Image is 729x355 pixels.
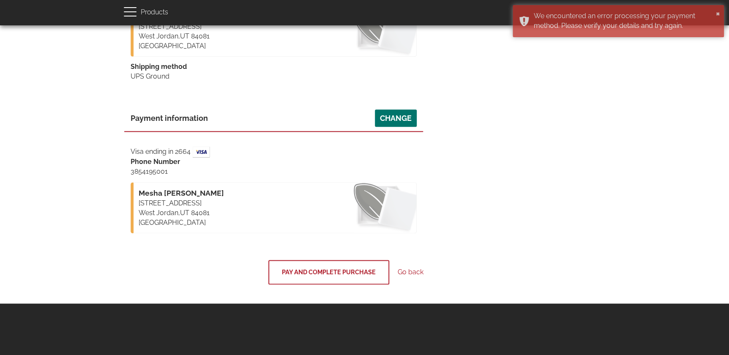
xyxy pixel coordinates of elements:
span: 84081 [191,209,210,217]
span: [PERSON_NAME] [164,188,224,197]
a: Go back [398,268,423,277]
div: Shipping method [131,62,417,72]
div: Phone Number [131,157,417,167]
span: 84081 [191,32,210,40]
div: Visa ending in 2664 [131,147,417,157]
button: × [716,9,720,17]
span: [GEOGRAPHIC_DATA] [139,218,206,227]
span: [GEOGRAPHIC_DATA] [139,42,206,50]
div: UPS Ground [131,72,417,82]
div: 3854195001 [131,167,417,177]
span: Products [141,6,168,19]
span: UT [180,209,189,217]
p: , [131,5,417,57]
button: Pay and complete purchase [268,260,389,284]
p: , [131,182,417,233]
span: [STREET_ADDRESS] [139,22,202,30]
a: Change [375,109,417,127]
span: West Jordan [139,32,178,40]
span: Mesha [139,188,162,197]
span: Payment information [131,113,208,124]
span: UT [180,32,189,40]
span: West Jordan [139,209,178,217]
span: [STREET_ADDRESS] [139,199,202,207]
div: We encountered an error processing your payment method. Please verify your details and try again. [534,11,713,31]
span: Pay and complete purchase [282,268,376,276]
